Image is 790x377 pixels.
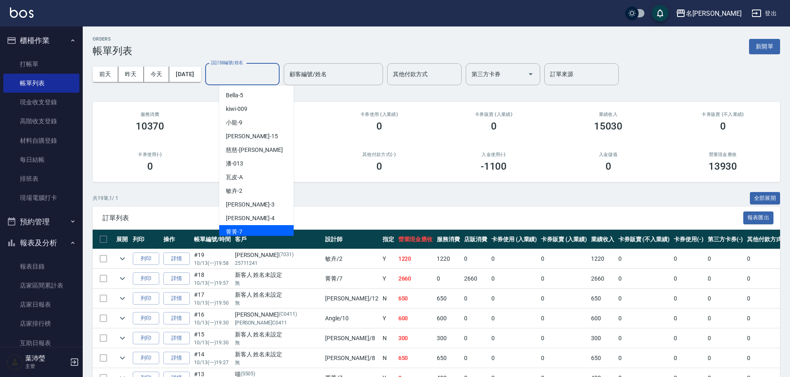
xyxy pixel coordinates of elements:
[7,354,23,370] img: Person
[133,272,159,285] button: 列印
[539,309,589,328] td: 0
[462,269,489,288] td: 2660
[489,289,539,308] td: 0
[133,332,159,345] button: 列印
[489,230,539,249] th: 卡券使用 (入業績)
[606,161,611,172] h3: 0
[3,112,79,131] a: 高階收支登錄
[192,329,233,348] td: #15
[594,120,623,132] h3: 15030
[706,230,745,249] th: 第三方卡券(-)
[211,60,243,66] label: 設計師編號/姓名
[226,173,243,182] span: 瓦皮 -A
[133,352,159,365] button: 列印
[3,30,79,51] button: 櫃檯作業
[462,230,489,249] th: 店販消費
[396,249,435,269] td: 1220
[675,152,770,157] h2: 營業現金應收
[131,230,161,249] th: 列印
[3,188,79,207] a: 現場電腦打卡
[743,211,774,224] button: 報表匯出
[3,232,79,254] button: 報表及分析
[435,249,462,269] td: 1220
[194,359,231,366] p: 10/13 (一) 19:27
[323,289,380,308] td: [PERSON_NAME] /12
[589,309,616,328] td: 600
[462,249,489,269] td: 0
[116,252,129,265] button: expand row
[381,269,396,288] td: Y
[672,348,706,368] td: 0
[226,214,275,223] span: [PERSON_NAME] -4
[3,131,79,150] a: 材料自購登錄
[750,192,780,205] button: 全部展開
[381,249,396,269] td: Y
[743,214,774,221] a: 報表匯出
[539,289,589,308] td: 0
[116,272,129,285] button: expand row
[672,309,706,328] td: 0
[279,310,297,319] p: (C0411)
[323,269,380,288] td: 菁菁 /7
[748,6,780,21] button: 登出
[462,289,489,308] td: 0
[539,230,589,249] th: 卡券販賣 (入業績)
[435,230,462,249] th: 服務消費
[226,132,278,141] span: [PERSON_NAME] -15
[118,67,144,82] button: 昨天
[381,348,396,368] td: N
[192,348,233,368] td: #14
[381,309,396,328] td: Y
[686,8,742,19] div: 名[PERSON_NAME]
[235,359,321,366] p: 無
[749,39,780,54] button: 新開單
[589,289,616,308] td: 650
[93,67,118,82] button: 前天
[235,319,321,327] p: [PERSON_NAME]C0411
[114,230,131,249] th: 展開
[226,228,242,236] span: 菁菁 -7
[3,150,79,169] a: 每日結帳
[435,289,462,308] td: 650
[192,230,233,249] th: 帳單編號/時間
[3,169,79,188] a: 排班表
[489,269,539,288] td: 0
[235,271,321,279] div: 新客人 姓名未設定
[163,272,190,285] a: 詳情
[163,332,190,345] a: 詳情
[539,329,589,348] td: 0
[192,309,233,328] td: #16
[539,269,589,288] td: 0
[192,289,233,308] td: #17
[163,252,190,265] a: 詳情
[103,152,197,157] h2: 卡券使用(-)
[589,249,616,269] td: 1220
[194,279,231,287] p: 10/13 (一) 19:57
[116,332,129,344] button: expand row
[323,230,380,249] th: 設計師
[462,329,489,348] td: 0
[396,269,435,288] td: 2660
[163,352,190,365] a: 詳情
[226,91,243,100] span: Bella -5
[332,112,426,117] h2: 卡券使用 (入業績)
[226,187,242,195] span: 敏卉 -2
[235,259,321,267] p: 25711241
[226,105,247,113] span: kiwi -009
[462,309,489,328] td: 0
[144,67,170,82] button: 今天
[396,329,435,348] td: 300
[589,348,616,368] td: 650
[706,289,745,308] td: 0
[376,161,382,172] h3: 0
[3,93,79,112] a: 現金收支登錄
[25,363,67,370] p: 主管
[169,67,201,82] button: [DATE]
[381,230,396,249] th: 指定
[116,312,129,324] button: expand row
[706,249,745,269] td: 0
[672,329,706,348] td: 0
[147,161,153,172] h3: 0
[616,309,672,328] td: 0
[3,257,79,276] a: 報表目錄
